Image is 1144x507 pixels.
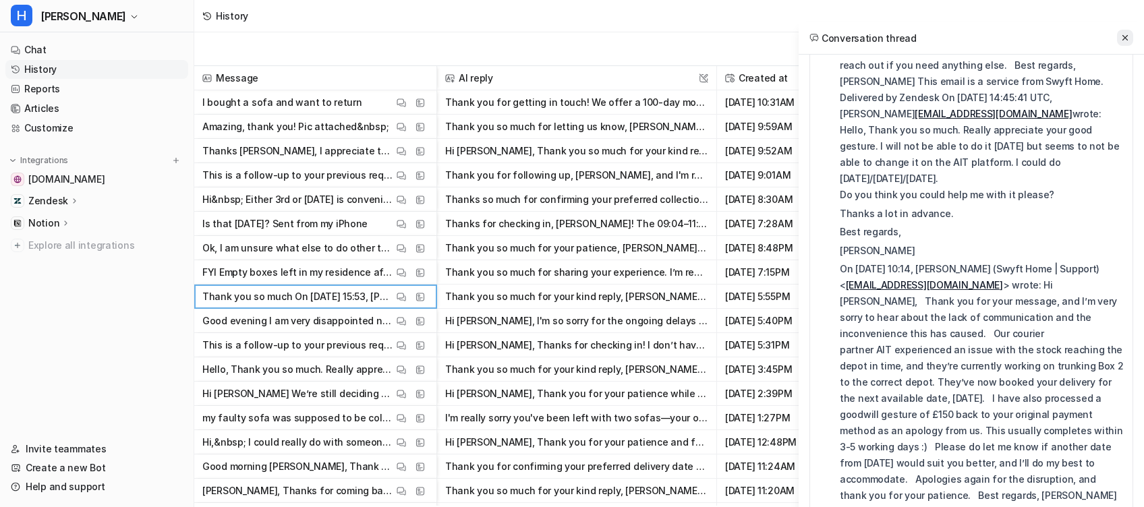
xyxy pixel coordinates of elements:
a: Explore all integrations [5,236,188,255]
button: I'm really sorry you've been left with two sofas—your original faulty one should have been collec... [445,406,708,430]
button: Hi [PERSON_NAME], Thanks for checking in! I don’t have a specific tracking update to share just y... [445,333,708,357]
img: expand menu [8,156,18,165]
span: Message [200,66,431,90]
button: Thank you so much for your kind reply, [PERSON_NAME]—I'm really glad the gesture was appreciated!... [445,285,708,309]
a: Articles [5,99,188,118]
span: [DATE] 9:52AM [722,139,832,163]
span: Created at [722,66,832,90]
span: [DATE] 11:24AM [722,454,832,479]
a: Customize [5,119,188,138]
span: [DATE] 12:48PM [722,430,832,454]
span: Explore all integrations [28,235,183,256]
button: Thank you for confirming your preferred delivery date of [DATE]. I’ve now scheduled your delivery... [445,454,708,479]
span: [DATE] 5:55PM [722,285,832,309]
span: [DOMAIN_NAME] [28,173,105,186]
span: [DATE] 11:20AM [722,479,832,503]
button: Hi [PERSON_NAME], Thank you so much for your kind reply—I'm really glad I could help, and I appre... [445,139,708,163]
span: [DATE] 9:59AM [722,115,832,139]
p: Zendesk [28,194,68,208]
p: Hello, Thank you so much. Really appreciate your good gesture. I will not be able to do it [DATE]... [202,357,393,382]
a: Create a new Bot [5,458,188,477]
p: [PERSON_NAME], Thanks for coming back and the extras. Thanks &nbsp; [PERSON_NAME] &nbsp; [PERSON_... [202,479,393,503]
a: Chat [5,40,188,59]
span: AI reply [442,66,711,90]
button: Thank you so much for letting us know, [PERSON_NAME]! I'm glad everything arrived safely and it a... [445,115,708,139]
span: [DATE] 5:31PM [722,333,832,357]
button: Thank you for following up, [PERSON_NAME], and I'm really sorry for the delay with your delivery ... [445,163,708,187]
div: History [216,9,248,23]
a: Help and support [5,477,188,496]
img: swyfthome.com [13,175,22,183]
h2: Conversation thread [809,31,917,45]
p: Amazing, thank you! Pic attached&nbsp; [202,115,389,139]
p: Hi [PERSON_NAME] We’re still deciding what to do. Please can you advise if this chair was in fact... [202,382,393,406]
p: FYI Empty boxes left in my residence after delivery. I had to dispose of them myself. They were s... [202,260,393,285]
img: explore all integrations [11,239,24,252]
p: Best regards, [840,224,1124,240]
button: Thank you so much for sharing your experience. I’m really sorry the delivery team left packaging ... [445,260,708,285]
p: I bought a sofa and want to return [202,90,362,115]
p: Thanks [PERSON_NAME], I appreciate the email and follow up. Siobhan Sent from Outlook [202,139,393,163]
img: menu_add.svg [171,156,181,165]
p: Good morning [PERSON_NAME], Thank you for your email. Please, I would like the delivery for [DATE... [202,454,393,479]
span: [DATE] 1:27PM [722,406,832,430]
a: Reports [5,80,188,98]
img: Notion [13,219,22,227]
p: This is a follow-up to your previous request #67200 "Swyft: Update to your deliv..." Hi, Could yo... [202,163,393,187]
a: [EMAIL_ADDRESS][DOMAIN_NAME] [915,108,1072,119]
p: Good evening I am very disappointed not to have received a response to my email below. I subseque... [202,309,393,333]
span: [DATE] 10:31AM [722,90,832,115]
button: Integrations [5,154,72,167]
button: Hi [PERSON_NAME], I'm so sorry for the ongoing delays and lack of communication—especially after ... [445,309,708,333]
p: Thank you so much On [DATE] 15:53, [PERSON_NAME] (Swyft Home | Support) &lt;[EMAIL_ADDRESS][DOMAI... [202,285,393,309]
span: [DATE] 8:48PM [722,236,832,260]
span: [PERSON_NAME] [40,7,126,26]
span: [DATE] 3:45PM [722,357,832,382]
button: Thank you for getting in touch! We offer a 100-day money-back guarantee, so you’re welcome to ret... [445,90,708,115]
a: History [5,60,188,79]
button: Hi [PERSON_NAME], Thank you for your patience while we look into this. I absolutely understand yo... [445,382,708,406]
span: [DATE] 5:40PM [722,309,832,333]
p: Notion [28,216,59,230]
span: [DATE] 7:28AM [722,212,832,236]
p: Hi,&nbsp; I could really do with someone contacting me about this [DATE] please.&nbsp; Our client... [202,430,393,454]
p: Thanks a lot in advance. [840,206,1124,222]
p: [PERSON_NAME] [840,243,1124,259]
button: Thank you so much for your patience, [PERSON_NAME]. I completely understand how frustrating this ... [445,236,708,260]
p: my faulty sofa was supposed to be collected when my replacement was delivered, but this did not h... [202,406,393,430]
a: Invite teammates [5,440,188,458]
p: Is that [DATE]? Sent from my iPhone [202,212,368,236]
p: Hi&nbsp; Either 3rd or [DATE] is convenient for the collection. Nothing needs to be delivered.&nb... [202,187,393,212]
button: Thank you so much for your kind reply, [PERSON_NAME]—I'm really glad the gesture was appreciated!... [445,357,708,382]
p: Ok, I am unsure what else to do other than wait?&nbsp; It’s really quite a delay now.&nbsp; Thank... [202,236,393,260]
a: swyfthome.com[DOMAIN_NAME] [5,170,188,189]
p: This is a follow-up to your previous request #68869 "Re: Swyft Home - Sales Orde..." Hi [PERSON_N... [202,333,393,357]
span: [DATE] 2:39PM [722,382,832,406]
p: Integrations [20,155,68,166]
button: Thanks for checking in, [PERSON_NAME]! The 09:04–11:04 time slot provided is your scheduled deliv... [445,212,708,236]
span: [DATE] 7:15PM [722,260,832,285]
img: Zendesk [13,197,22,205]
button: Hi [PERSON_NAME], Thank you for your patience and for letting us know about the urgency—I'm reall... [445,430,708,454]
button: Thank you so much for your kind reply, [PERSON_NAME]. I’m glad we could resolve things for you an... [445,479,708,503]
a: [EMAIL_ADDRESS][DOMAIN_NAME] [846,279,1003,291]
button: Thanks so much for confirming your preferred collection dates, Steph. I've arranged for the extra... [445,187,708,212]
span: H [11,5,32,26]
span: [DATE] 8:30AM [722,187,832,212]
span: [DATE] 9:01AM [722,163,832,187]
